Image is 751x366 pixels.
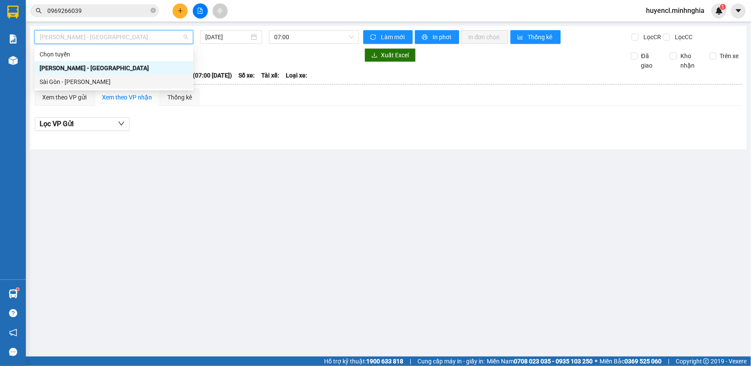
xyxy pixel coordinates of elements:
[213,3,228,19] button: aim
[717,51,742,61] span: Trên xe
[197,8,203,14] span: file-add
[40,63,188,73] div: [PERSON_NAME] - [GEOGRAPHIC_DATA]
[9,309,17,317] span: question-circle
[169,71,232,80] span: Chuyến: (07:00 [DATE])
[40,31,188,43] span: Phan Rí - Sài Gòn
[7,6,19,19] img: logo-vxr
[118,120,125,127] span: down
[638,51,664,70] span: Đã giao
[370,34,377,41] span: sync
[528,32,554,42] span: Thống kê
[363,30,413,44] button: syncLàm mới
[639,5,711,16] span: huyencl.minhnghia
[42,93,87,102] div: Xem theo VP gửi
[731,3,746,19] button: caret-down
[193,3,208,19] button: file-add
[40,50,188,59] div: Chọn tuyến
[735,7,742,15] span: caret-down
[35,117,130,131] button: Lọc VP Gửi
[640,32,662,42] span: Lọc CR
[9,289,18,298] img: warehouse-icon
[261,71,279,80] span: Tài xế:
[217,8,223,14] span: aim
[151,8,156,13] span: close-circle
[433,32,452,42] span: In phơi
[417,357,485,366] span: Cung cấp máy in - giấy in:
[721,4,724,10] span: 1
[671,32,694,42] span: Lọc CC
[365,48,416,62] button: downloadXuất Excel
[102,93,152,102] div: Xem theo VP nhận
[487,357,593,366] span: Miền Nam
[47,6,149,16] input: Tìm tên, số ĐT hoặc mã đơn
[595,360,597,363] span: ⚪️
[274,31,354,43] span: 07:00
[34,47,193,61] div: Chọn tuyến
[238,71,255,80] span: Số xe:
[720,4,726,10] sup: 1
[34,75,193,89] div: Sài Gòn - Phan Rí
[517,34,525,41] span: bar-chart
[514,358,593,365] strong: 0708 023 035 - 0935 103 250
[9,56,18,65] img: warehouse-icon
[9,34,18,43] img: solution-icon
[677,51,703,70] span: Kho nhận
[286,71,307,80] span: Loại xe:
[177,8,183,14] span: plus
[715,7,723,15] img: icon-new-feature
[40,77,188,87] div: Sài Gòn - [PERSON_NAME]
[422,34,429,41] span: printer
[510,30,561,44] button: bar-chartThống kê
[703,358,709,364] span: copyright
[40,118,74,129] span: Lọc VP Gửi
[324,357,403,366] span: Hỗ trợ kỹ thuật:
[668,357,669,366] span: |
[34,61,193,75] div: Phan Rí - Sài Gòn
[16,288,19,291] sup: 1
[173,3,188,19] button: plus
[167,93,192,102] div: Thống kê
[9,348,17,356] span: message
[36,8,42,14] span: search
[415,30,459,44] button: printerIn phơi
[366,358,403,365] strong: 1900 633 818
[410,357,411,366] span: |
[205,32,249,42] input: 14/09/2025
[9,329,17,337] span: notification
[461,30,508,44] button: In đơn chọn
[600,357,661,366] span: Miền Bắc
[381,32,406,42] span: Làm mới
[624,358,661,365] strong: 0369 525 060
[151,7,156,15] span: close-circle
